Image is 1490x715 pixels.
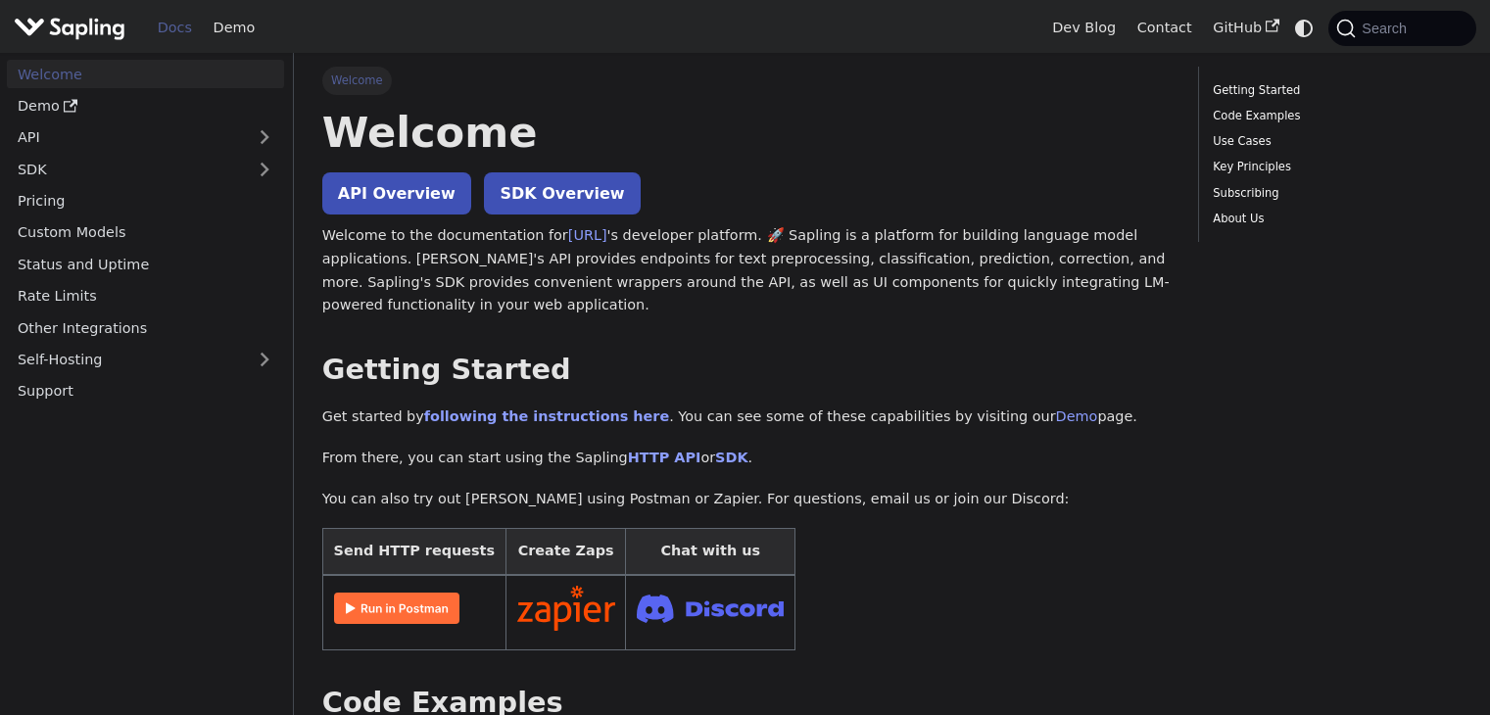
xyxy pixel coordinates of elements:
[7,218,284,247] a: Custom Models
[7,155,245,183] a: SDK
[484,172,640,214] a: SDK Overview
[322,488,1170,511] p: You can also try out [PERSON_NAME] using Postman or Zapier. For questions, email us or join our D...
[203,13,265,43] a: Demo
[637,589,784,629] img: Join Discord
[7,377,284,405] a: Support
[424,408,669,424] a: following the instructions here
[517,586,615,631] img: Connect in Zapier
[322,106,1170,159] h1: Welcome
[715,450,747,465] a: SDK
[245,155,284,183] button: Expand sidebar category 'SDK'
[1213,132,1455,151] a: Use Cases
[322,405,1170,429] p: Get started by . You can see some of these capabilities by visiting our page.
[1127,13,1203,43] a: Contact
[7,282,284,310] a: Rate Limits
[14,14,125,42] img: Sapling.ai
[505,529,626,575] th: Create Zaps
[322,353,1170,388] h2: Getting Started
[322,67,392,94] span: Welcome
[1213,158,1455,176] a: Key Principles
[568,227,607,243] a: [URL]
[1056,408,1098,424] a: Demo
[1328,11,1475,46] button: Search (Command+K)
[1290,14,1319,42] button: Switch between dark and light mode (currently system mode)
[14,14,132,42] a: Sapling.aiSapling.ai
[1213,184,1455,203] a: Subscribing
[1213,107,1455,125] a: Code Examples
[7,92,284,120] a: Demo
[322,529,505,575] th: Send HTTP requests
[245,123,284,152] button: Expand sidebar category 'API'
[1202,13,1289,43] a: GitHub
[7,346,284,374] a: Self-Hosting
[322,172,471,214] a: API Overview
[322,67,1170,94] nav: Breadcrumbs
[7,187,284,215] a: Pricing
[1213,81,1455,100] a: Getting Started
[322,224,1170,317] p: Welcome to the documentation for 's developer platform. 🚀 Sapling is a platform for building lang...
[1356,21,1418,36] span: Search
[334,593,459,624] img: Run in Postman
[626,529,795,575] th: Chat with us
[1041,13,1126,43] a: Dev Blog
[322,447,1170,470] p: From there, you can start using the Sapling or .
[1213,210,1455,228] a: About Us
[7,123,245,152] a: API
[7,60,284,88] a: Welcome
[7,250,284,278] a: Status and Uptime
[628,450,701,465] a: HTTP API
[7,313,284,342] a: Other Integrations
[147,13,203,43] a: Docs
